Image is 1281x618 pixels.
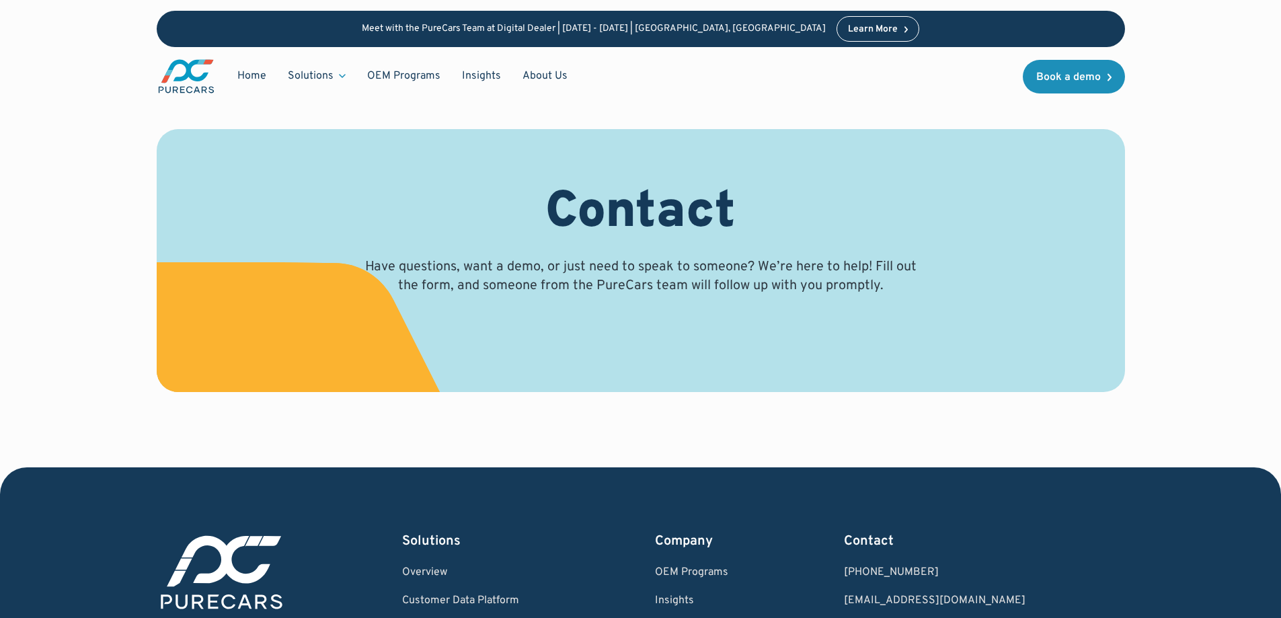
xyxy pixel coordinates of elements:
[362,24,826,35] p: Meet with the PureCars Team at Digital Dealer | [DATE] - [DATE] | [GEOGRAPHIC_DATA], [GEOGRAPHIC_...
[402,595,539,607] a: Customer Data Platform
[157,532,286,613] img: purecars logo
[837,16,920,42] a: Learn More
[402,532,539,551] div: Solutions
[655,595,728,607] a: Insights
[277,63,356,89] div: Solutions
[848,25,898,34] div: Learn More
[227,63,277,89] a: Home
[844,532,1063,551] div: Contact
[1023,60,1125,93] a: Book a demo
[844,595,1063,607] a: Email us
[655,532,728,551] div: Company
[157,58,216,95] a: main
[288,69,334,83] div: Solutions
[844,567,1063,579] div: [PHONE_NUMBER]
[402,567,539,579] a: Overview
[157,58,216,95] img: purecars logo
[655,567,728,579] a: OEM Programs
[512,63,578,89] a: About Us
[545,183,736,244] h1: Contact
[451,63,512,89] a: Insights
[356,63,451,89] a: OEM Programs
[361,258,921,295] p: Have questions, want a demo, or just need to speak to someone? We’re here to help! Fill out the f...
[1036,72,1101,83] div: Book a demo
